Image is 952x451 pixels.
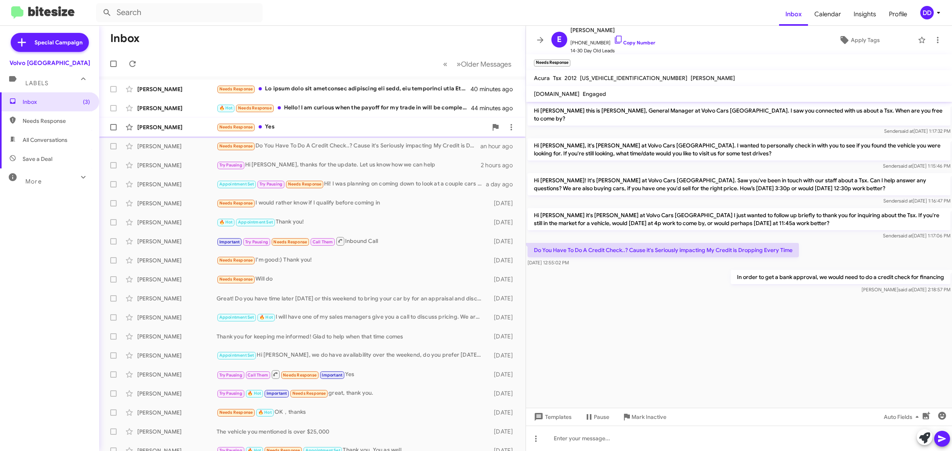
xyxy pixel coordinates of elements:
[528,103,950,126] p: Hi [PERSON_NAME] this is [PERSON_NAME], General Manager at Volvo Cars [GEOGRAPHIC_DATA]. I saw yo...
[137,294,217,302] div: [PERSON_NAME]
[137,199,217,207] div: [PERSON_NAME]
[614,40,655,46] a: Copy Number
[83,98,90,106] span: (3)
[457,59,461,69] span: »
[217,122,488,132] div: Yes
[217,84,472,94] div: Lo ipsum dolo sit ametconsec adipiscing eli sedd, eiu temporinci utla Etdolo. Magnaa eni admin ve...
[217,103,472,113] div: Hello! I am curious when the payoff for my trade in will be complete? I still see the loan in my ...
[532,410,572,424] span: Templates
[217,256,486,265] div: I'm good:) Thank you!
[883,163,950,169] span: Sender [DATE] 1:15:46 PM
[137,256,217,264] div: [PERSON_NAME]
[23,98,90,106] span: Inbox
[486,218,519,226] div: [DATE]
[217,236,486,246] div: Inbound Call
[219,86,253,92] span: Needs Response
[486,313,519,321] div: [DATE]
[452,56,516,72] button: Next
[578,410,616,424] button: Pause
[137,142,217,150] div: [PERSON_NAME]
[137,218,217,226] div: [PERSON_NAME]
[804,33,914,47] button: Apply Tags
[884,128,950,134] span: Sender [DATE] 1:17:32 PM
[481,161,519,169] div: 2 hours ago
[486,199,519,207] div: [DATE]
[808,3,847,26] a: Calendar
[217,275,486,284] div: Will do
[779,3,808,26] span: Inbox
[238,105,272,111] span: Needs Response
[219,258,253,263] span: Needs Response
[25,80,48,87] span: Labels
[238,220,273,225] span: Appointment Set
[137,237,217,245] div: [PERSON_NAME]
[23,155,52,163] span: Save a Deal
[11,33,89,52] a: Special Campaign
[219,391,242,396] span: Try Pausing
[267,391,287,396] span: Important
[219,315,254,320] span: Appointment Set
[480,142,519,150] div: an hour ago
[898,163,912,169] span: said at
[731,270,950,284] p: In order to get a bank approval, we would need to do a credit check for financing
[245,239,268,245] span: Try Pausing
[313,239,333,245] span: Call Them
[443,59,447,69] span: «
[35,38,83,46] span: Special Campaign
[137,180,217,188] div: [PERSON_NAME]
[851,33,880,47] span: Apply Tags
[217,369,486,379] div: Yes
[583,90,606,97] span: Engaged
[259,182,282,187] span: Try Pausing
[10,59,90,67] div: Volvo [GEOGRAPHIC_DATA]
[570,47,655,55] span: 14-30 Day Old Leads
[137,352,217,359] div: [PERSON_NAME]
[528,208,950,230] p: Hi [PERSON_NAME] it's [PERSON_NAME] at Volvo Cars [GEOGRAPHIC_DATA] I just wanted to follow up br...
[877,410,928,424] button: Auto Fields
[137,161,217,169] div: [PERSON_NAME]
[322,373,342,378] span: Important
[616,410,673,424] button: Mark Inactive
[486,428,519,436] div: [DATE]
[217,294,486,302] div: Great! Do you have time later [DATE] or this weekend to bring your car by for an appraisal and di...
[900,128,914,134] span: said at
[137,313,217,321] div: [PERSON_NAME]
[292,391,326,396] span: Needs Response
[219,143,253,149] span: Needs Response
[557,33,562,46] span: E
[217,180,486,189] div: Hi! I was planning on coming down to look at a couple cars I was interested in but it looked like...
[883,198,950,204] span: Sender [DATE] 1:16:47 PM
[137,104,217,112] div: [PERSON_NAME]
[137,428,217,436] div: [PERSON_NAME]
[486,294,519,302] div: [DATE]
[217,141,480,151] div: Do You Have To Do A Credit Check..? Cause it's Seriously impacting My Credit is Dropping Every Time
[25,178,42,185] span: More
[248,373,268,378] span: Call Them
[472,85,519,93] div: 40 minutes ago
[137,85,217,93] div: [PERSON_NAME]
[486,237,519,245] div: [DATE]
[137,409,217,417] div: [PERSON_NAME]
[461,60,511,69] span: Older Messages
[472,104,519,112] div: 44 minutes ago
[217,408,486,417] div: OK，thanks
[137,123,217,131] div: [PERSON_NAME]
[847,3,883,26] a: Insights
[96,3,263,22] input: Search
[631,410,666,424] span: Mark Inactive
[486,256,519,264] div: [DATE]
[528,260,569,266] span: [DATE] 12:55:02 PM
[862,287,950,292] span: [PERSON_NAME] [DATE] 2:18:57 PM
[219,373,242,378] span: Try Pausing
[898,233,912,239] span: said at
[580,75,687,82] span: [US_VEHICLE_IDENTIFICATION_NUMBER]
[288,182,322,187] span: Needs Response
[219,277,253,282] span: Needs Response
[219,162,242,168] span: Try Pausing
[219,239,240,245] span: Important
[486,409,519,417] div: [DATE]
[217,351,486,360] div: Hi [PERSON_NAME], we do have availability over the weekend, do you prefer [DATE] or [DATE]? Core ...
[594,410,609,424] span: Pause
[219,182,254,187] span: Appointment Set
